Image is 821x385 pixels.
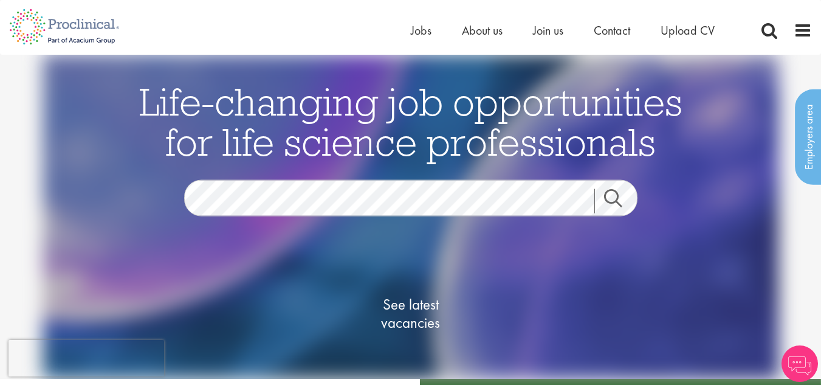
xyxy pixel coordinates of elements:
[781,345,818,382] img: Chatbot
[594,189,647,213] a: Job search submit button
[350,296,472,332] span: See latest vacancies
[661,23,715,38] a: Upload CV
[350,247,472,381] a: See latestvacancies
[139,77,682,166] span: Life-changing job opportunities for life science professionals
[411,23,431,38] a: Jobs
[533,23,563,38] a: Join us
[43,55,778,379] img: candidate home
[462,23,503,38] a: About us
[594,23,630,38] a: Contact
[9,340,164,376] iframe: reCAPTCHA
